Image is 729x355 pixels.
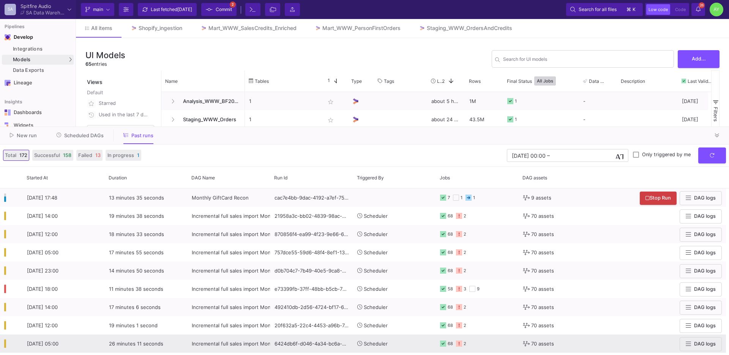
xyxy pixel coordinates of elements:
[315,25,321,32] img: Tab icon
[99,109,150,120] div: Used in the last 7 days
[364,341,388,347] span: Scheduler
[448,225,453,243] div: 68
[85,109,156,120] button: Used in the last 7 days
[200,25,207,32] img: Tab icon
[192,231,324,237] span: Incremental full sales import Mon-Sat - CSVs REMOVED
[534,76,556,86] button: All Jobs
[109,213,164,219] span: 19 minutes 38 seconds
[442,78,445,84] span: 2
[27,268,58,274] span: [DATE] 23:00
[352,116,360,124] img: UI Model
[249,111,317,128] p: 1
[512,152,546,158] input: Start datetime
[419,25,425,32] img: Tab icon
[192,304,324,310] span: Incremental full sales import Mon-Sat - CSVs REMOVED
[13,46,72,52] div: Integrations
[566,3,643,16] button: Search for all files⌘k
[14,34,25,40] div: Develop
[448,335,453,353] div: 68
[364,231,388,237] span: Scheduler
[351,78,362,84] span: Type
[464,298,466,316] div: 2
[270,334,353,353] div: 6424db6f-d046-4a34-bc6a-96347acd3c31
[27,341,58,347] span: [DATE] 05:00
[673,4,688,15] button: Code
[76,150,103,161] button: Failed13
[515,111,517,128] div: 1
[621,78,645,84] span: Description
[326,97,335,106] mat-icon: star_border
[352,97,360,105] img: UI Model
[13,57,31,63] span: Models
[109,175,127,181] span: Duration
[427,110,465,128] div: about 24 hours ago
[440,175,450,181] span: Jobs
[81,3,114,16] button: main
[364,322,388,328] span: Scheduler
[680,191,722,205] button: DAG logs
[165,78,178,84] span: Name
[357,175,384,181] span: Triggered By
[694,268,716,274] span: DAG logs
[14,109,63,116] div: Dashboards
[216,4,232,15] span: Commit
[694,213,716,219] span: DAG logs
[691,3,705,16] button: 26
[694,231,716,237] span: DAG logs
[680,209,722,223] button: DAG logs
[531,280,554,298] span: 70 assets
[551,152,601,158] input: End datetime
[427,25,512,31] div: Staging_WWW_OrdersAndCredits
[448,189,450,207] div: 7
[465,110,503,128] div: 43.5M
[139,25,182,31] div: Shopify_ingestion
[192,286,324,292] span: Incremental full sales import Mon-Sat - CSVs REMOVED
[649,7,668,12] span: Low code
[192,268,324,274] span: Incremental full sales import Mon-Sat - CSVs REMOVED
[114,130,163,141] button: Past runs
[531,262,554,280] span: 70 assets
[137,152,139,159] span: 1
[678,50,720,68] button: Add...
[27,231,58,237] span: [DATE] 12:00
[270,189,353,207] div: cac7e4bb-9dac-4192-a7ef-75f19ae5f54e
[131,25,137,32] img: Tab icon
[85,70,157,86] div: Views
[464,244,466,261] div: 2
[694,323,716,328] span: DAG logs
[270,243,353,261] div: 757dce55-59d6-48f4-8ef1-13bba7f26a07
[270,225,353,243] div: 870856f4-ea99-4f23-9e66-6c2da592d09e
[583,92,613,110] div: -
[5,109,11,116] img: Navigation icon
[384,78,394,84] span: Tags
[270,298,353,316] div: 492410db-2d56-4724-bf17-67ad8e8f6756
[680,228,722,242] button: DAG logs
[624,5,639,14] button: ⌘k
[27,249,58,255] span: [DATE] 05:00
[364,304,388,310] span: Scheduler
[34,152,60,159] span: Successful
[464,225,466,243] div: 2
[694,341,716,347] span: DAG logs
[427,92,465,110] div: about 5 hours ago
[645,195,671,201] span: Stop Run
[21,4,65,9] div: Spitfire Audio
[192,249,324,255] span: Incremental full sales import Mon-Sat - CSVs REMOVED
[680,337,722,351] button: DAG logs
[47,130,113,141] button: Scheduled DAGs
[192,341,324,347] span: Incremental full sales import Mon-Sat - CSVs REMOVED
[208,25,297,31] div: Mart_WWW_SalesCredits_Enriched
[5,80,11,86] img: Navigation icon
[633,5,636,14] span: k
[2,119,74,132] a: Navigation iconWidgets
[109,322,158,328] span: 19 minutes 1 second
[87,89,156,98] div: Default
[464,207,466,225] div: 2
[507,72,568,90] div: Final Status
[464,317,466,334] div: 2
[547,152,550,158] span: –
[27,322,58,328] span: [DATE] 12:00
[78,152,92,159] span: Failed
[675,7,686,12] span: Code
[522,175,547,181] span: DAG assets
